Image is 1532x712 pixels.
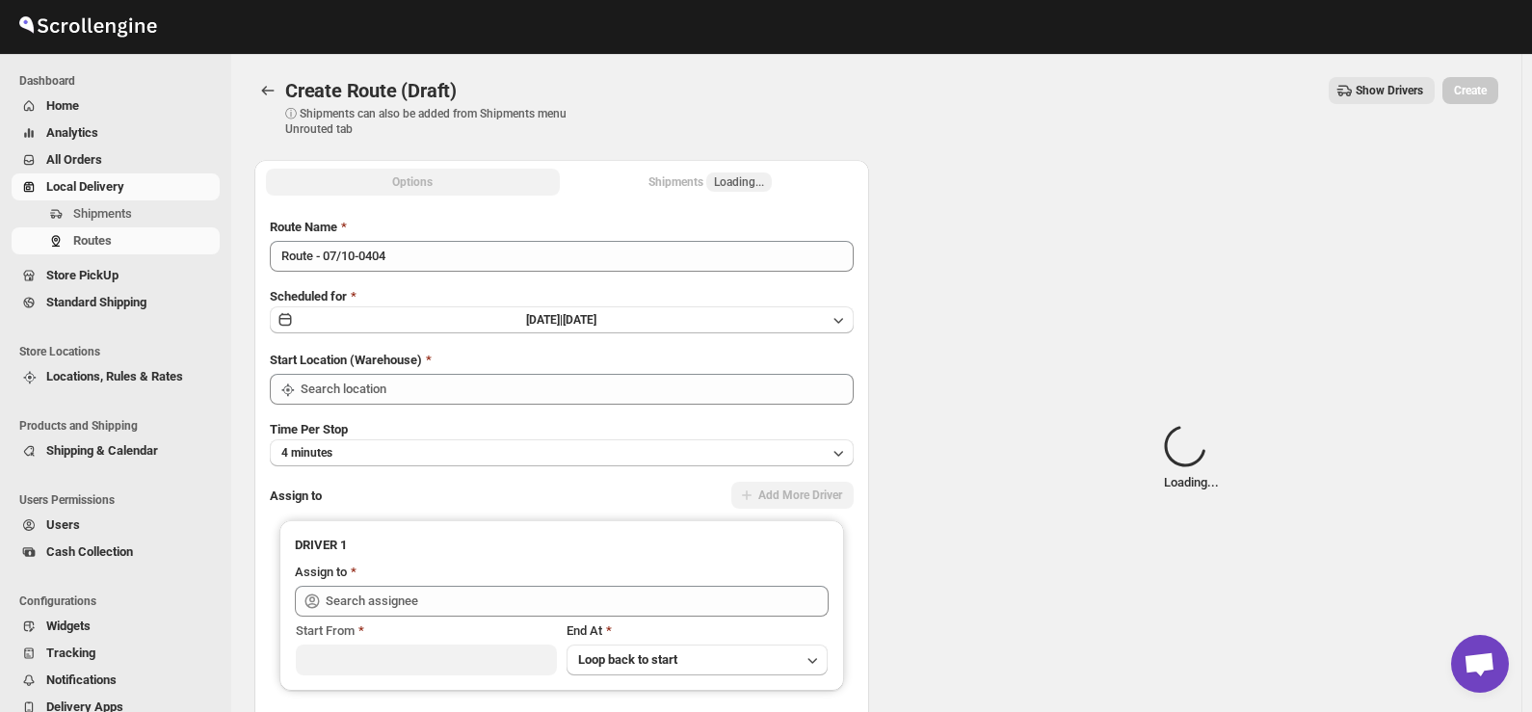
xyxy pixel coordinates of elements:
span: Notifications [46,672,117,687]
span: Home [46,98,79,113]
button: Show Drivers [1329,77,1435,104]
span: Store PickUp [46,268,119,282]
button: [DATE]|[DATE] [270,306,854,333]
div: Shipments [648,172,772,192]
div: Open chat [1451,635,1509,693]
span: Time Per Stop [270,422,348,436]
span: 4 minutes [281,445,332,461]
button: Loop back to start [567,645,828,675]
button: Tracking [12,640,220,667]
button: Shipments [12,200,220,227]
span: Create Route (Draft) [285,79,457,102]
span: Tracking [46,646,95,660]
input: Search assignee [326,586,829,617]
span: [DATE] | [526,313,563,327]
p: ⓘ Shipments can also be added from Shipments menu Unrouted tab [285,106,589,137]
button: Widgets [12,613,220,640]
span: Loading... [714,174,764,190]
span: Analytics [46,125,98,140]
span: Shipping & Calendar [46,443,158,458]
span: Users [46,517,80,532]
span: Loop back to start [578,652,677,667]
button: Locations, Rules & Rates [12,363,220,390]
span: Show Drivers [1356,83,1423,98]
button: 4 minutes [270,439,854,466]
span: [DATE] [563,313,596,327]
h3: DRIVER 1 [295,536,829,555]
span: Users Permissions [19,492,222,508]
span: Products and Shipping [19,418,222,434]
span: Cash Collection [46,544,133,559]
button: Routes [254,77,281,104]
span: All Orders [46,152,102,167]
button: All Route Options [266,169,560,196]
span: Routes [73,233,112,248]
button: Home [12,92,220,119]
span: Route Name [270,220,337,234]
div: Loading... [1164,425,1219,492]
span: Start From [296,623,355,638]
button: Shipping & Calendar [12,437,220,464]
span: Widgets [46,619,91,633]
span: Options [392,174,433,190]
button: All Orders [12,146,220,173]
button: Users [12,512,220,539]
span: Locations, Rules & Rates [46,369,183,383]
input: Search location [301,374,854,405]
span: Dashboard [19,73,222,89]
span: Standard Shipping [46,295,146,309]
button: Analytics [12,119,220,146]
span: Store Locations [19,344,222,359]
button: Cash Collection [12,539,220,566]
span: Scheduled for [270,289,347,303]
div: End At [567,621,828,641]
input: Eg: Bengaluru Route [270,241,854,272]
button: Routes [12,227,220,254]
span: Shipments [73,206,132,221]
span: Configurations [19,593,222,609]
span: Local Delivery [46,179,124,194]
div: Assign to [295,563,347,582]
span: Start Location (Warehouse) [270,353,422,367]
button: Selected Shipments [564,169,858,196]
button: Notifications [12,667,220,694]
span: Assign to [270,488,322,503]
